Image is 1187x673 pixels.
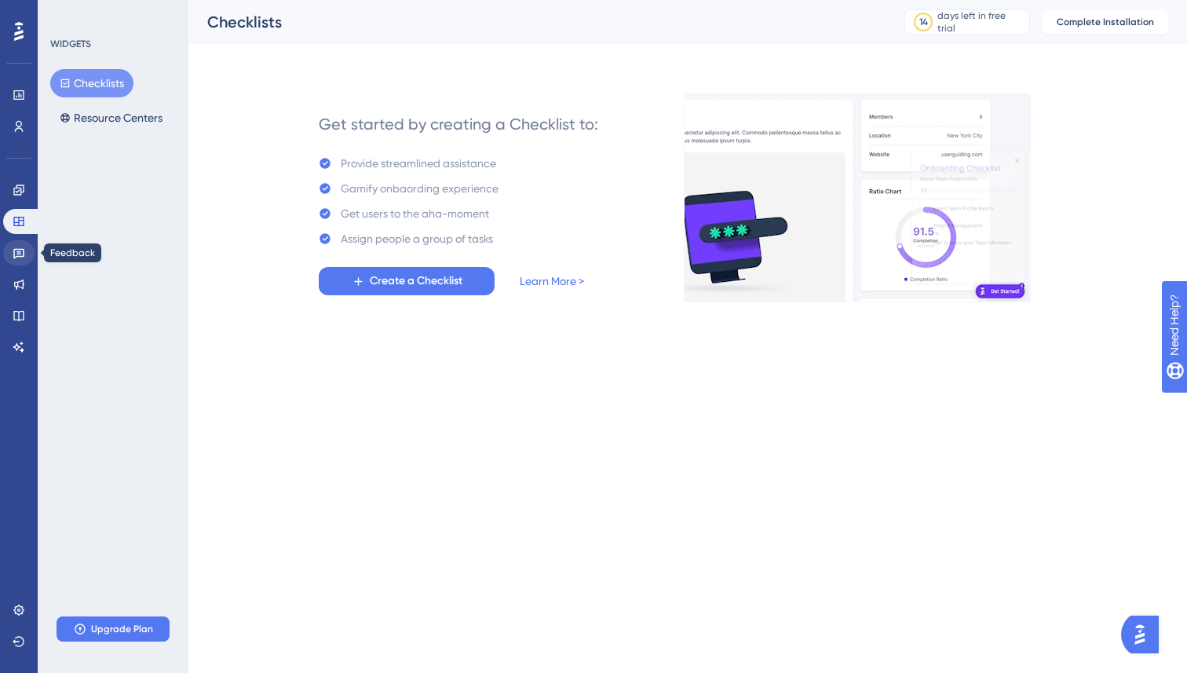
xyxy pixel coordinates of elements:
[1121,611,1168,658] iframe: UserGuiding AI Assistant Launcher
[50,38,91,50] div: WIDGETS
[520,272,584,291] a: Learn More >
[341,154,496,173] div: Provide streamlined assistance
[1057,16,1154,28] span: Complete Installation
[50,104,172,132] button: Resource Centers
[50,69,133,97] button: Checklists
[319,113,598,135] div: Get started by creating a Checklist to:
[341,179,499,198] div: Gamify onbaording experience
[319,267,495,295] button: Create a Checklist
[37,4,98,23] span: Need Help?
[919,16,928,28] div: 14
[341,229,493,248] div: Assign people a group of tasks
[370,272,462,291] span: Create a Checklist
[91,623,153,635] span: Upgrade Plan
[57,616,170,642] button: Upgrade Plan
[937,9,1024,35] div: days left in free trial
[1043,9,1168,35] button: Complete Installation
[341,204,489,223] div: Get users to the aha-moment
[207,11,865,33] div: Checklists
[684,93,1031,302] img: e28e67207451d1beac2d0b01ddd05b56.gif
